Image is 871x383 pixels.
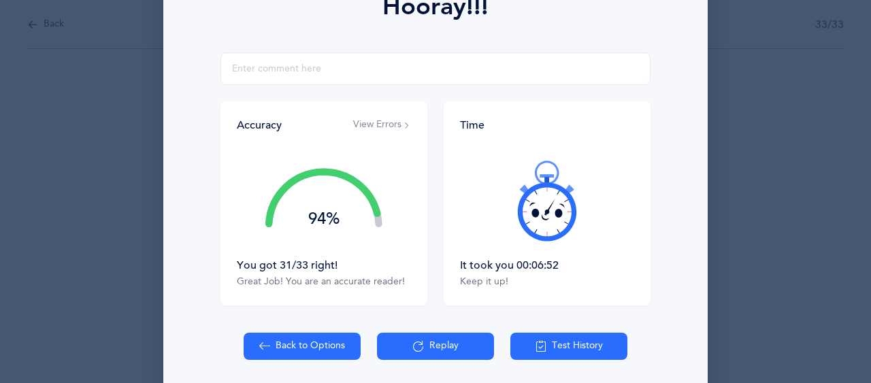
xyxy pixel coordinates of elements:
[510,333,627,360] button: Test History
[237,276,411,289] div: Great Job! You are an accurate reader!
[237,258,411,273] div: You got 31/33 right!
[237,118,282,133] div: Accuracy
[460,258,634,273] div: It took you 00:06:52
[460,276,634,289] div: Keep it up!
[377,333,494,360] button: Replay
[220,52,651,85] input: Enter comment here
[265,211,382,227] div: 94%
[460,118,634,133] div: Time
[244,333,361,360] button: Back to Options
[353,118,411,132] button: View Errors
